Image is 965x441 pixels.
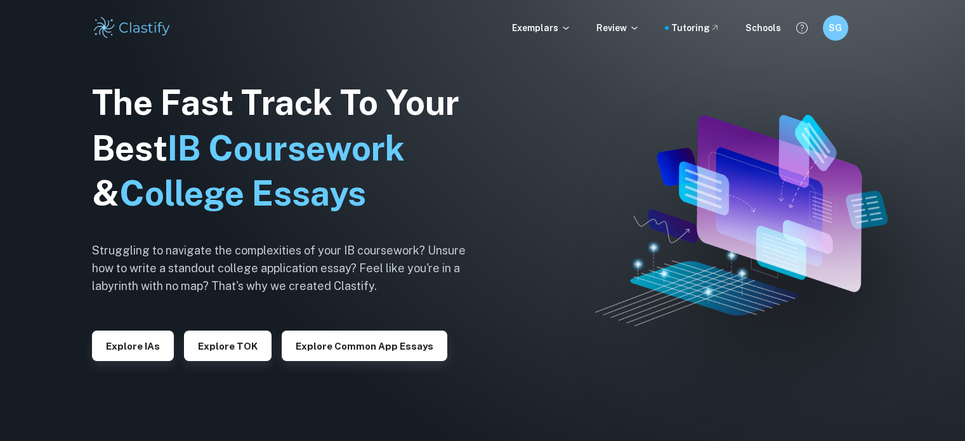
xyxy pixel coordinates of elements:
[184,331,272,361] button: Explore TOK
[791,17,813,39] button: Help and Feedback
[92,80,485,217] h1: The Fast Track To Your Best &
[282,331,447,361] button: Explore Common App essays
[745,21,781,35] a: Schools
[282,339,447,352] a: Explore Common App essays
[92,339,174,352] a: Explore IAs
[512,21,571,35] p: Exemplars
[671,21,720,35] a: Tutoring
[184,339,272,352] a: Explore TOK
[828,21,843,35] h6: SG
[119,173,366,213] span: College Essays
[596,21,640,35] p: Review
[92,331,174,361] button: Explore IAs
[92,242,485,295] h6: Struggling to navigate the complexities of your IB coursework? Unsure how to write a standout col...
[92,15,173,41] img: Clastify logo
[823,15,848,41] button: SG
[595,115,888,327] img: Clastify hero
[167,128,405,168] span: IB Coursework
